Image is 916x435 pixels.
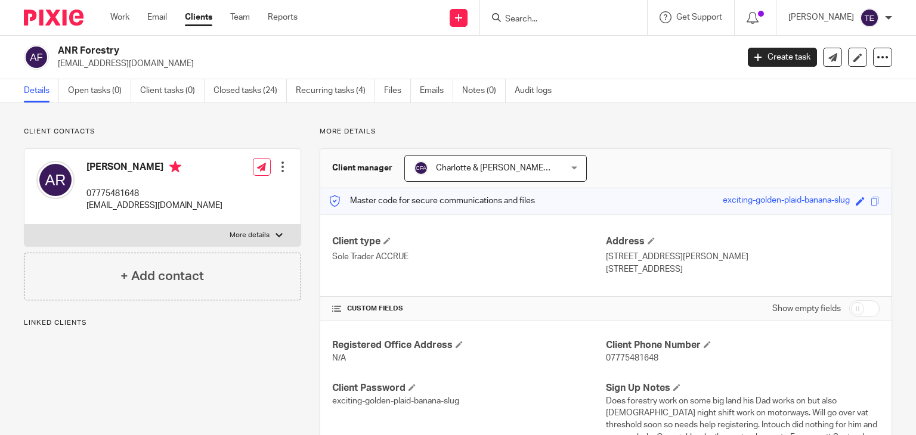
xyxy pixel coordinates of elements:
[120,267,204,285] h4: + Add contact
[230,231,270,240] p: More details
[606,339,880,352] h4: Client Phone Number
[86,200,222,212] p: [EMAIL_ADDRESS][DOMAIN_NAME]
[268,11,298,23] a: Reports
[606,251,880,263] p: [STREET_ADDRESS][PERSON_NAME]
[723,194,850,208] div: exciting-golden-plaid-banana-slug
[332,162,392,174] h3: Client manager
[320,127,892,136] p: More details
[515,79,561,102] a: Audit logs
[36,161,75,199] img: svg%3E
[68,79,131,102] a: Open tasks (0)
[332,235,606,248] h4: Client type
[213,79,287,102] a: Closed tasks (24)
[772,303,841,315] label: Show empty fields
[788,11,854,23] p: [PERSON_NAME]
[140,79,205,102] a: Client tasks (0)
[606,354,658,362] span: 07775481648
[436,164,575,172] span: Charlotte & [PERSON_NAME] Accrue
[420,79,453,102] a: Emails
[296,79,375,102] a: Recurring tasks (4)
[332,304,606,313] h4: CUSTOM FIELDS
[169,161,181,173] i: Primary
[606,235,880,248] h4: Address
[24,10,83,26] img: Pixie
[332,354,346,362] span: N/A
[110,11,129,23] a: Work
[606,263,880,275] p: [STREET_ADDRESS]
[332,397,459,405] span: exciting-golden-plaid-banana-slug
[86,161,222,176] h4: [PERSON_NAME]
[185,11,212,23] a: Clients
[462,79,506,102] a: Notes (0)
[24,318,301,328] p: Linked clients
[24,45,49,70] img: svg%3E
[58,58,730,70] p: [EMAIL_ADDRESS][DOMAIN_NAME]
[860,8,879,27] img: svg%3E
[58,45,596,57] h2: ANR Forestry
[504,14,611,25] input: Search
[676,13,722,21] span: Get Support
[24,79,59,102] a: Details
[332,339,606,352] h4: Registered Office Address
[24,127,301,136] p: Client contacts
[606,382,880,394] h4: Sign Up Notes
[748,48,817,67] a: Create task
[384,79,411,102] a: Files
[230,11,250,23] a: Team
[332,382,606,394] h4: Client Password
[332,251,606,263] p: Sole Trader ACCRUE
[147,11,167,23] a: Email
[414,161,428,175] img: svg%3E
[329,195,535,207] p: Master code for secure communications and files
[86,188,222,200] p: 07775481648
